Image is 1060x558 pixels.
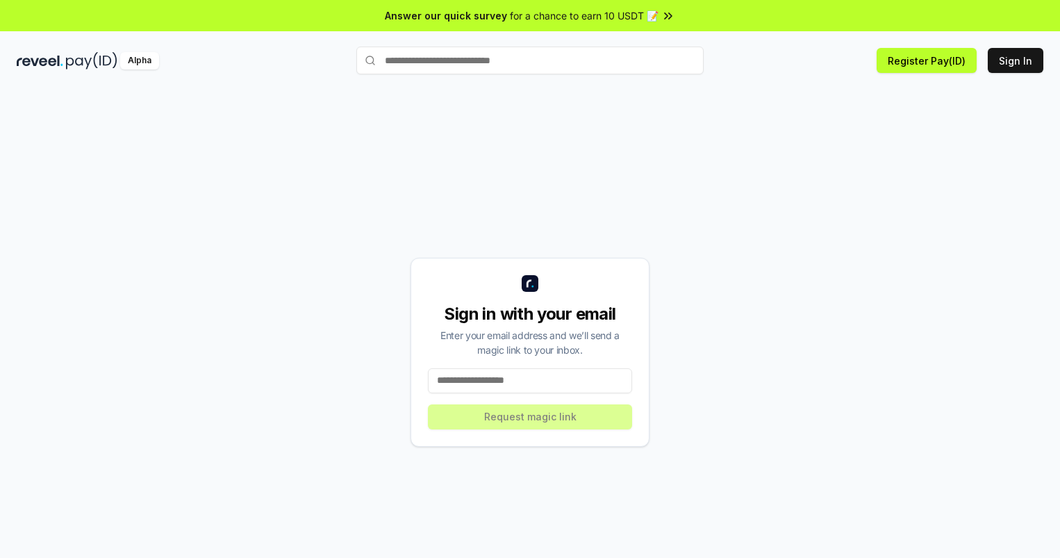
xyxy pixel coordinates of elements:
span: for a chance to earn 10 USDT 📝 [510,8,659,23]
div: Alpha [120,52,159,69]
div: Enter your email address and we’ll send a magic link to your inbox. [428,328,632,357]
button: Sign In [988,48,1043,73]
button: Register Pay(ID) [877,48,977,73]
img: logo_small [522,275,538,292]
img: reveel_dark [17,52,63,69]
img: pay_id [66,52,117,69]
span: Answer our quick survey [385,8,507,23]
div: Sign in with your email [428,303,632,325]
